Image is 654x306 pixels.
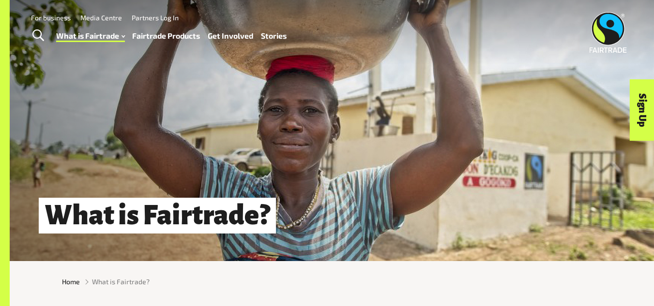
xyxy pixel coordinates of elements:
img: Fairtrade Australia New Zealand logo [590,12,627,53]
a: For business [31,14,71,22]
a: Fairtrade Products [132,29,200,43]
a: Toggle Search [26,24,50,48]
a: Home [62,277,80,287]
a: Get Involved [208,29,253,43]
a: Media Centre [80,14,122,22]
a: Partners Log In [132,14,179,22]
a: Stories [261,29,287,43]
a: What is Fairtrade [56,29,125,43]
h1: What is Fairtrade? [39,198,276,233]
span: What is Fairtrade? [92,277,150,287]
